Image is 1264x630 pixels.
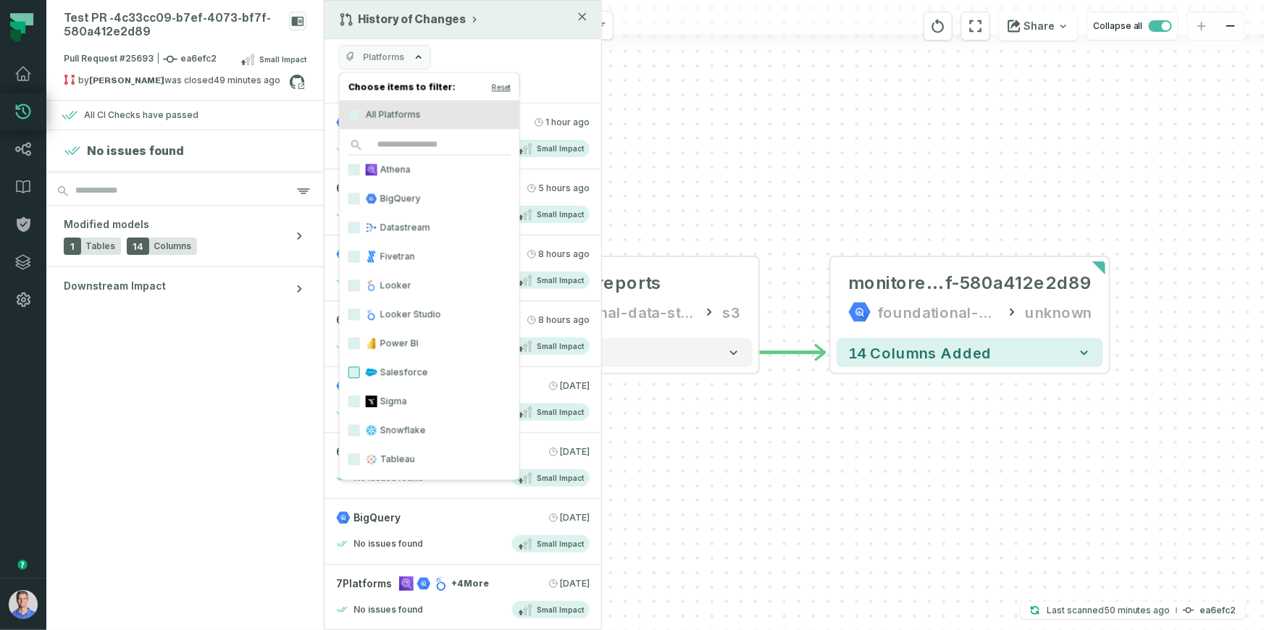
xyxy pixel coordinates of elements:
button: Athena [348,164,360,175]
span: Tables [85,240,115,252]
span: 6 Platforms [336,445,393,459]
div: foundational-data-stack [877,301,999,324]
relative-time: Sep 7, 2025, 9:09 AM GMT+3 [214,75,280,85]
strong: Omri Ildis (flow3d) [89,76,164,85]
div: Tooltip anchor [16,558,29,571]
span: Small Impact [537,407,584,418]
label: All Platforms [340,100,519,129]
button: Snowflake [348,424,360,436]
span: 6 Platforms [336,181,393,196]
button: All Platforms [348,109,360,120]
relative-time: Sep 7, 2025, 2:00 AM GMT+3 [538,314,590,326]
span: Modified models [64,217,149,232]
a: BigQuery[DATE] 2:00:10 AMNo issues foundSmall Impact [325,235,601,301]
button: Power BI [348,337,360,349]
button: Modified models1Tables14Columns [46,206,324,266]
div: monitored_table_4c33cc09-b7ef-4073-bf7f-580a412e2d89 [848,272,1092,295]
div: Test PR - 4c33cc09-b7ef-4073-bf7f-580a412e2d89 [64,12,283,39]
label: BigQuery [340,184,519,213]
span: Small Impact [537,143,584,154]
relative-time: Sep 6, 2025, 2:00 AM GMT+3 [560,446,590,458]
label: Snowflake [340,416,519,445]
button: Platforms [339,45,431,70]
h4: No issues found [87,142,184,159]
button: Datastream [348,222,360,233]
a: 6Platforms+3More[DATE] 2:00:10 AMNo issues foundSmall Impact [325,301,601,367]
button: BigQuery [348,193,360,204]
span: Small Impact [259,54,306,65]
label: Salesforce [340,358,519,387]
span: Small Impact [537,209,584,220]
span: 7 Platforms [336,576,392,591]
img: avatar of Barak Forgoun [9,590,38,619]
a: View on github [288,72,306,91]
button: Downstream Impact [46,267,324,311]
span: Small Impact [537,275,584,286]
relative-time: Sep 5, 2025, 2:00 AM GMT+3 [560,512,590,524]
h4: No issues found [353,538,423,550]
span: 14 [127,238,149,255]
div: by was closed [64,74,289,91]
span: Small Impact [537,539,584,550]
relative-time: Sep 6, 2025, 8:14 AM GMT+3 [560,380,590,392]
span: Small Impact [537,341,584,352]
label: Looker [340,271,519,300]
button: History of Changes [339,12,480,27]
button: Share [999,12,1078,41]
label: Power BI [340,329,519,358]
button: Collapse all [1087,12,1179,41]
span: f-580a412e2d89 [945,272,1092,295]
label: Datastream [340,213,519,242]
div: s3 [722,301,741,324]
button: Salesforce [348,366,360,378]
span: Downstream Impact [64,279,166,293]
a: 6Platforms+3More[DATE] 4:33:15 AMNo issues foundSmall Impact [325,169,601,235]
button: Fivetran [348,251,360,262]
h4: No issues found [353,604,423,616]
h4: ea6efc2 [1200,606,1236,615]
span: monitored_table_4c33cc09-b7ef-4073-bf7 [848,272,945,295]
span: Platforms [363,51,404,63]
relative-time: Sep 7, 2025, 2:00 AM GMT+3 [538,248,590,260]
span: Small Impact [537,605,584,616]
button: Looker Studio [348,308,360,320]
button: Tableau [348,453,360,465]
span: 6 Platforms [336,313,393,327]
div: All CI Checks have passed [84,109,198,121]
span: 1 [64,238,81,255]
label: Looker Studio [340,300,519,329]
div: unknown [1025,301,1092,324]
a: 6Platforms+3More[DATE] 2:00:12 AMNo issues foundSmall Impact [325,433,601,499]
button: Last scanned[DATE] 9:08:14 AMea6efc2 [1021,602,1245,619]
relative-time: Sep 7, 2025, 8:15 AM GMT+3 [545,117,590,128]
a: BigQuery[DATE] 8:15:01 AMNo issues foundSmall Impact [325,104,601,169]
div: foundational-data-stack [527,301,696,324]
span: 14 columns added [848,344,992,361]
h4: Choose items to filter: [340,78,519,100]
span: BigQuery [353,511,401,525]
label: Athena [340,155,519,184]
span: + 4 More [451,578,489,589]
span: Pull Request #25693 ea6efc2 [64,52,217,67]
p: Last scanned [1047,603,1171,618]
relative-time: Sep 5, 2025, 2:00 AM GMT+3 [560,578,590,589]
label: Tableau [340,445,519,474]
button: Reset [492,81,511,93]
a: BigQuery[DATE] 8:14:24 AMNo issues foundSmall Impact [325,367,601,433]
label: Sigma [340,387,519,416]
a: BigQuery[DATE] 2:00:07 AMNo issues foundSmall Impact [325,499,601,565]
button: Sigma [348,395,360,407]
span: Columns [154,240,191,252]
relative-time: Sep 7, 2025, 4:33 AM GMT+3 [538,182,590,194]
button: Looker [348,280,360,291]
span: Small Impact [537,473,584,484]
relative-time: Sep 7, 2025, 9:08 AM GMT+3 [1104,605,1171,616]
label: Fivetran [340,242,519,271]
button: zoom out [1216,12,1245,41]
